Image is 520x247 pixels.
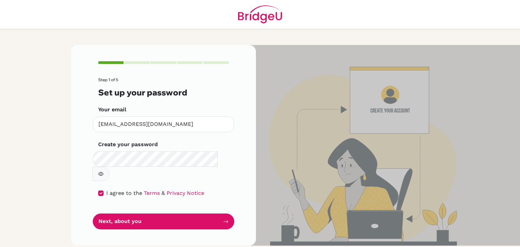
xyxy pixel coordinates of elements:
span: Step 1 of 5 [98,77,118,82]
span: I agree to the [106,190,142,196]
label: Your email [98,106,126,114]
input: Insert your email* [93,116,234,132]
h3: Set up your password [98,88,229,97]
span: & [161,190,165,196]
label: Create your password [98,140,158,149]
a: Terms [144,190,160,196]
button: Next, about you [93,214,234,229]
a: Privacy Notice [167,190,204,196]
